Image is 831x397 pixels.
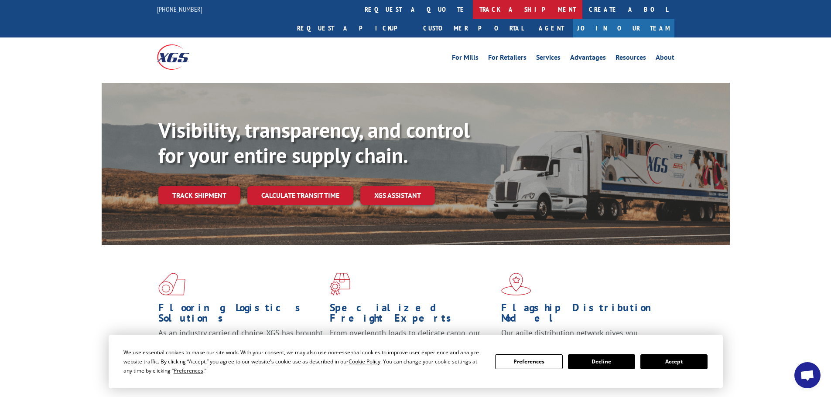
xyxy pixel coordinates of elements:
[501,328,662,348] span: Our agile distribution network gives you nationwide inventory management on demand.
[158,116,470,169] b: Visibility, transparency, and control for your entire supply chain.
[488,54,527,64] a: For Retailers
[360,186,435,205] a: XGS ASSISTANT
[536,54,561,64] a: Services
[291,19,417,37] a: Request a pickup
[530,19,573,37] a: Agent
[616,54,646,64] a: Resources
[573,19,674,37] a: Join Our Team
[568,354,635,369] button: Decline
[330,328,495,366] p: From overlength loads to delicate cargo, our experienced staff knows the best way to move your fr...
[158,186,240,204] a: Track shipment
[570,54,606,64] a: Advantages
[330,302,495,328] h1: Specialized Freight Experts
[109,335,723,388] div: Cookie Consent Prompt
[501,273,531,295] img: xgs-icon-flagship-distribution-model-red
[123,348,485,375] div: We use essential cookies to make our site work. With your consent, we may also use non-essential ...
[640,354,708,369] button: Accept
[247,186,353,205] a: Calculate transit time
[158,328,323,359] span: As an industry carrier of choice, XGS has brought innovation and dedication to flooring logistics...
[656,54,674,64] a: About
[417,19,530,37] a: Customer Portal
[452,54,479,64] a: For Mills
[157,5,202,14] a: [PHONE_NUMBER]
[495,354,562,369] button: Preferences
[174,367,203,374] span: Preferences
[501,302,666,328] h1: Flagship Distribution Model
[158,273,185,295] img: xgs-icon-total-supply-chain-intelligence-red
[158,302,323,328] h1: Flooring Logistics Solutions
[330,273,350,295] img: xgs-icon-focused-on-flooring-red
[349,358,380,365] span: Cookie Policy
[794,362,821,388] div: Open chat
